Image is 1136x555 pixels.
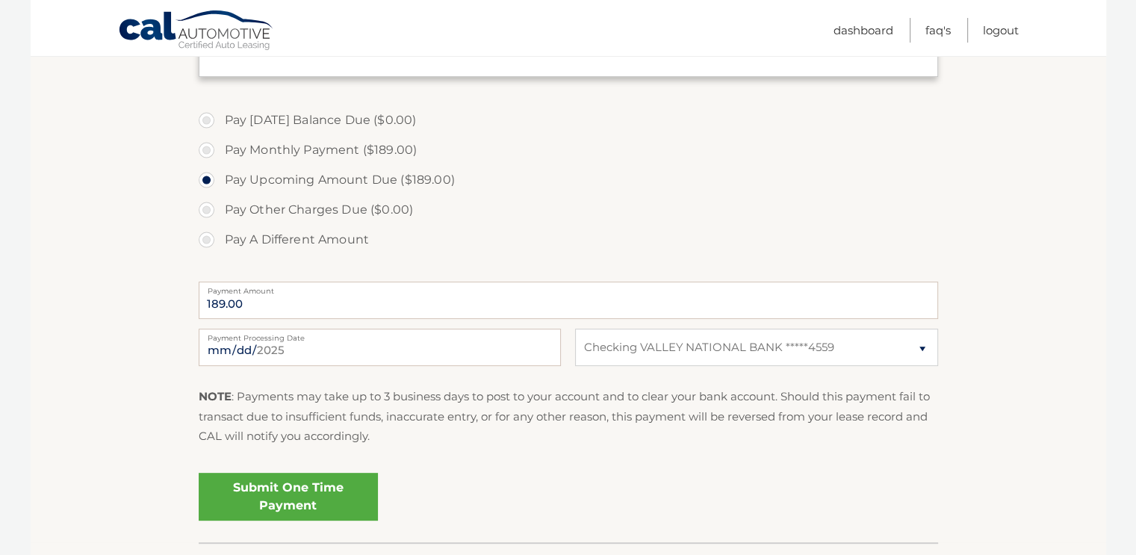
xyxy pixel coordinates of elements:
input: Payment Date [199,329,561,366]
a: Submit One Time Payment [199,473,378,521]
a: FAQ's [925,18,951,43]
a: Dashboard [834,18,893,43]
label: Pay Upcoming Amount Due ($189.00) [199,165,938,195]
label: Pay A Different Amount [199,225,938,255]
input: Payment Amount [199,282,938,319]
a: Cal Automotive [118,10,275,53]
p: : Payments may take up to 3 business days to post to your account and to clear your bank account.... [199,387,938,446]
label: Payment Amount [199,282,938,294]
label: Pay Other Charges Due ($0.00) [199,195,938,225]
label: Payment Processing Date [199,329,561,341]
strong: NOTE [199,389,232,403]
a: Logout [983,18,1019,43]
label: Pay Monthly Payment ($189.00) [199,135,938,165]
label: Pay [DATE] Balance Due ($0.00) [199,105,938,135]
